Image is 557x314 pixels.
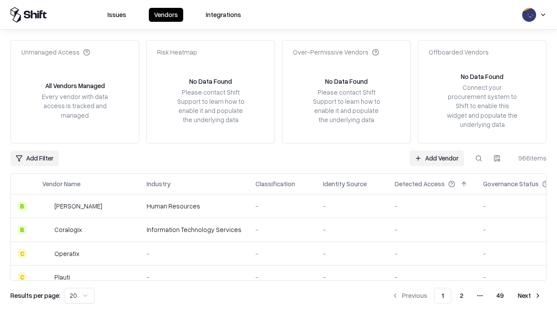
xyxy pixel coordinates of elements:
div: - [147,249,242,258]
nav: pagination [386,288,547,304]
div: Detected Access [395,179,445,188]
div: Coralogix [54,225,82,234]
div: - [255,249,309,258]
div: - [323,273,381,282]
button: Integrations [201,8,246,22]
img: Coralogix [42,225,51,234]
div: Vendor Name [42,179,81,188]
div: - [395,249,469,258]
img: Operatix [42,249,51,258]
p: Results per page: [10,291,60,300]
div: All Vendors Managed [45,81,105,90]
div: - [255,225,309,234]
div: - [255,273,309,282]
div: Over-Permissive Vendors [293,48,379,57]
div: B [18,225,27,234]
div: Plauti [54,273,70,282]
button: Add Filter [10,150,59,166]
div: Every vendor with data access is tracked and managed [39,92,111,119]
div: Connect your procurement system to Shift to enable this widget and populate the underlying data [446,83,518,129]
div: Unmanaged Access [21,48,90,57]
div: Please contact Shift Support to learn how to enable it and populate the underlying data [310,88,383,125]
a: Add Vendor [409,150,464,166]
div: Governance Status [483,179,539,188]
button: Issues [102,8,131,22]
div: - [395,201,469,211]
div: - [255,201,309,211]
div: Risk Heatmap [157,48,197,57]
div: Information Technology Services [147,225,242,234]
div: - [323,201,381,211]
button: 1 [434,288,451,304]
img: Plauti [42,273,51,281]
div: [PERSON_NAME] [54,201,102,211]
div: Please contact Shift Support to learn how to enable it and populate the underlying data [174,88,247,125]
div: 966 items [512,154,547,163]
div: - [395,273,469,282]
div: C [18,249,27,258]
button: 2 [453,288,470,304]
div: No Data Found [325,77,368,86]
div: B [18,202,27,211]
div: - [323,249,381,258]
div: Identity Source [323,179,367,188]
button: 49 [490,288,511,304]
div: Offboarded Vendors [429,48,489,57]
div: - [323,225,381,234]
div: Operatix [54,249,79,258]
button: Vendors [149,8,183,22]
div: No Data Found [189,77,232,86]
div: Industry [147,179,171,188]
button: Next [513,288,547,304]
div: Classification [255,179,295,188]
img: Deel [42,202,51,211]
div: - [147,273,242,282]
div: - [395,225,469,234]
div: C [18,273,27,281]
div: No Data Found [461,72,503,81]
div: Human Resources [147,201,242,211]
